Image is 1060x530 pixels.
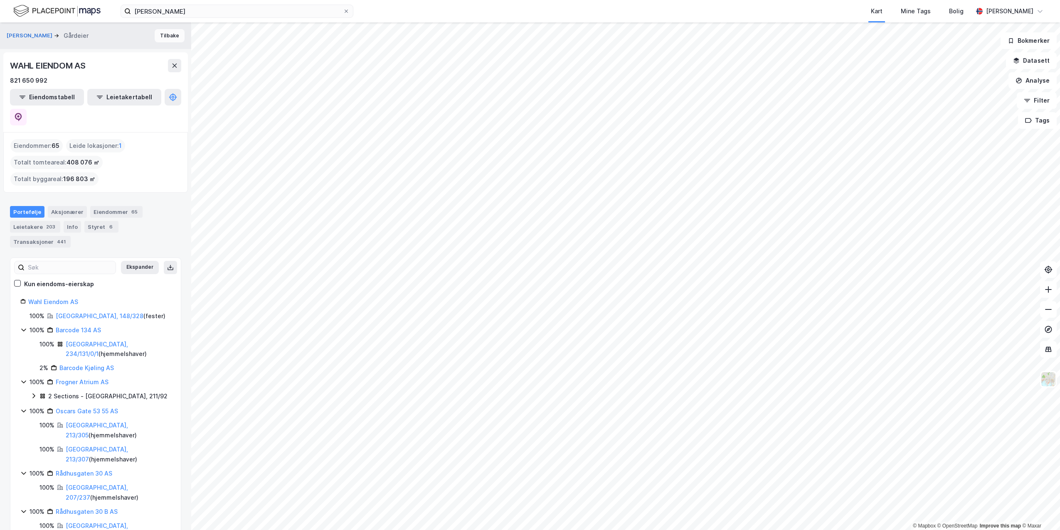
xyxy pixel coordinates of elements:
[66,483,171,503] div: ( hjemmelshaver )
[25,261,116,274] input: Søk
[10,221,60,233] div: Leietakere
[87,89,161,106] button: Leietakertabell
[66,420,171,440] div: ( hjemmelshaver )
[52,141,59,151] span: 65
[39,339,54,349] div: 100%
[56,312,143,319] a: [GEOGRAPHIC_DATA], 148/328
[107,223,115,231] div: 6
[980,523,1021,529] a: Improve this map
[84,221,118,233] div: Styret
[30,406,44,416] div: 100%
[1040,371,1056,387] img: Z
[48,206,87,218] div: Aksjonærer
[131,5,343,17] input: Søk på adresse, matrikkel, gårdeiere, leietakere eller personer
[44,223,57,231] div: 203
[949,6,964,16] div: Bolig
[913,523,936,529] a: Mapbox
[66,422,128,439] a: [GEOGRAPHIC_DATA], 213/305
[901,6,931,16] div: Mine Tags
[10,139,63,152] div: Eiendommer :
[66,341,128,358] a: [GEOGRAPHIC_DATA], 234/131/0/1
[10,89,84,106] button: Eiendomstabell
[66,484,128,501] a: [GEOGRAPHIC_DATA], 207/237
[121,261,159,274] button: Ekspander
[39,363,48,373] div: 2%
[56,508,118,515] a: Rådhusgaten 30 B AS
[986,6,1033,16] div: [PERSON_NAME]
[67,157,99,167] span: 408 076 ㎡
[56,378,108,385] a: Frogner Atrium AS
[10,172,99,186] div: Totalt byggareal :
[30,507,44,517] div: 100%
[66,339,171,359] div: ( hjemmelshaver )
[30,311,44,321] div: 100%
[1001,32,1057,49] button: Bokmerker
[90,206,143,218] div: Eiendommer
[1018,490,1060,530] iframe: Chat Widget
[30,325,44,335] div: 100%
[1017,92,1057,109] button: Filter
[48,391,168,401] div: 2 Sections - [GEOGRAPHIC_DATA], 211/92
[56,470,112,477] a: Rådhusgaten 30 AS
[155,29,185,42] button: Tilbake
[119,141,122,151] span: 1
[56,311,165,321] div: ( fester )
[10,156,103,169] div: Totalt tomteareal :
[7,32,54,40] button: [PERSON_NAME]
[130,208,139,216] div: 65
[10,59,87,72] div: WAHL EIENDOM AS
[937,523,978,529] a: OpenStreetMap
[64,221,81,233] div: Info
[66,446,128,463] a: [GEOGRAPHIC_DATA], 213/307
[10,76,47,86] div: 821 650 992
[871,6,883,16] div: Kart
[56,326,101,334] a: Barcode 134 AS
[10,236,71,248] div: Transaksjoner
[39,483,54,493] div: 100%
[13,4,101,18] img: logo.f888ab2527a4732fd821a326f86c7f29.svg
[66,444,171,464] div: ( hjemmelshaver )
[64,31,89,41] div: Gårdeier
[39,444,54,454] div: 100%
[59,364,114,371] a: Barcode Kjøling AS
[10,206,44,218] div: Portefølje
[1006,52,1057,69] button: Datasett
[63,174,95,184] span: 196 803 ㎡
[56,407,118,415] a: Oscars Gate 53 55 AS
[39,420,54,430] div: 100%
[1008,72,1057,89] button: Analyse
[55,238,67,246] div: 441
[1018,112,1057,129] button: Tags
[28,298,78,305] a: Wahl Eiendom AS
[30,377,44,387] div: 100%
[24,279,94,289] div: Kun eiendoms-eierskap
[30,469,44,478] div: 100%
[66,139,125,152] div: Leide lokasjoner :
